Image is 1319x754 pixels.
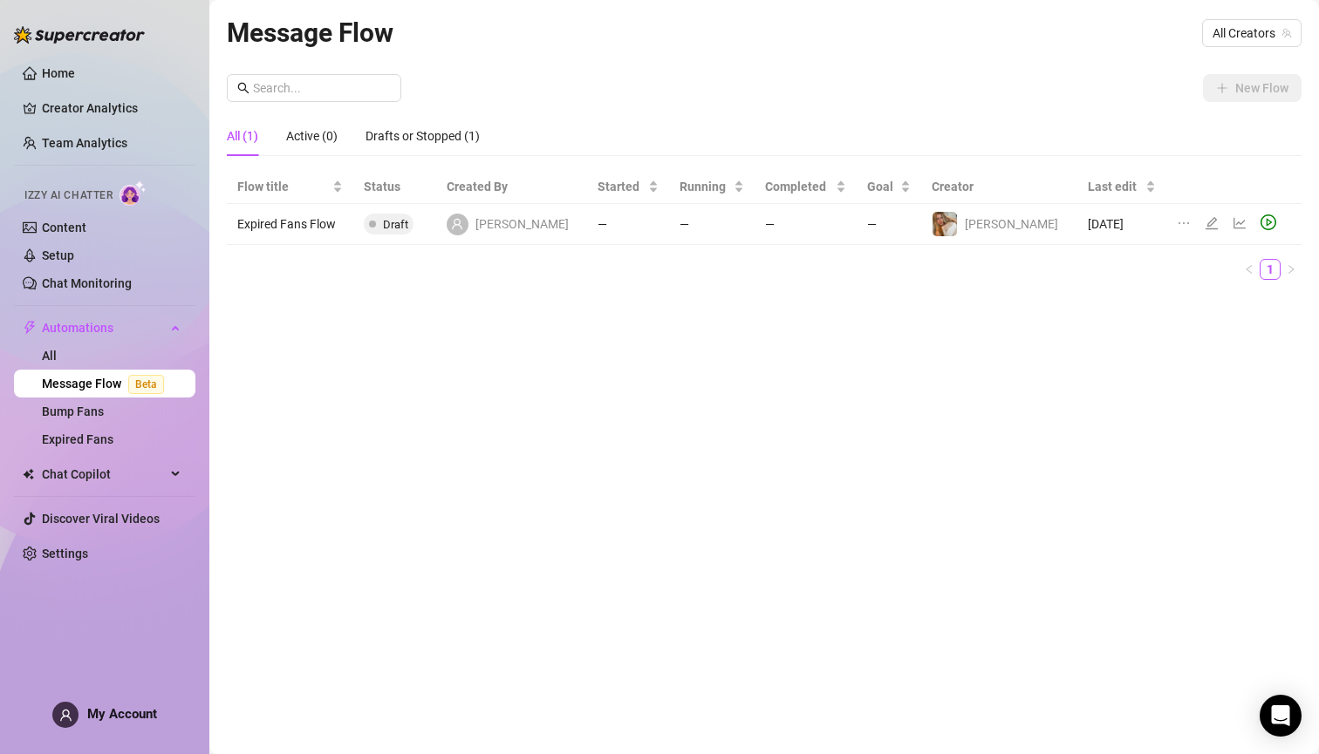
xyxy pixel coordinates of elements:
input: Search... [253,78,391,98]
td: — [669,204,755,245]
span: Chat Copilot [42,460,166,488]
a: Settings [42,547,88,560]
th: Running [669,170,755,204]
div: Drafts or Stopped (1) [366,126,480,146]
li: Next Page [1281,259,1302,280]
a: Team Analytics [42,136,127,150]
button: left [1239,259,1260,280]
span: left [1244,264,1254,275]
span: [PERSON_NAME] [475,214,569,234]
span: search [237,82,249,94]
span: edit [1205,216,1219,230]
td: — [857,204,921,245]
div: Active (0) [286,126,338,146]
span: user [451,218,463,230]
img: Chat Copilot [23,468,34,480]
span: My Account [87,706,157,722]
th: Completed [755,170,857,204]
span: [PERSON_NAME] [965,217,1058,231]
a: Discover Viral Videos [42,512,160,526]
span: Running [680,177,731,196]
img: logo-BBDzfeDw.svg [14,26,145,44]
a: Chat Monitoring [42,276,132,290]
th: Started [587,170,668,204]
span: line-chart [1233,216,1247,230]
span: ellipsis [1177,216,1191,230]
td: Expired Fans Flow [227,204,353,245]
span: Flow title [237,177,329,196]
a: 1 [1261,260,1280,279]
a: All [42,349,57,363]
a: Setup [42,248,74,262]
a: Expired Fans [42,432,113,446]
span: All Creators [1213,20,1291,46]
th: Last edit [1077,170,1166,204]
div: Open Intercom Messenger [1260,695,1302,737]
th: Created By [436,170,588,204]
span: user [59,709,72,722]
li: 1 [1260,259,1281,280]
a: Creator Analytics [42,94,181,122]
span: play-circle [1261,214,1276,230]
div: All (1) [227,126,258,146]
a: Home [42,66,75,80]
article: Message Flow [227,12,393,53]
td: — [755,204,857,245]
span: Goal [867,177,897,196]
li: Previous Page [1239,259,1260,280]
button: New Flow [1203,74,1302,102]
span: Draft [383,218,408,231]
a: Content [42,221,86,234]
a: Message FlowBeta [42,377,171,391]
img: Samantha [933,212,957,236]
th: Flow title [227,170,353,204]
span: thunderbolt [23,321,37,335]
th: Goal [857,170,921,204]
span: Izzy AI Chatter [24,187,113,204]
th: Creator [921,170,1077,204]
span: right [1286,264,1296,275]
span: Started [598,177,644,196]
span: Last edit [1088,177,1142,196]
a: Bump Fans [42,404,104,418]
span: Completed [765,177,832,196]
span: Automations [42,314,166,342]
td: — [587,204,668,245]
th: Status [353,170,435,204]
span: team [1281,28,1292,38]
img: AI Chatter [120,180,147,206]
span: Beta [128,375,164,394]
button: right [1281,259,1302,280]
td: [DATE] [1077,204,1166,245]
